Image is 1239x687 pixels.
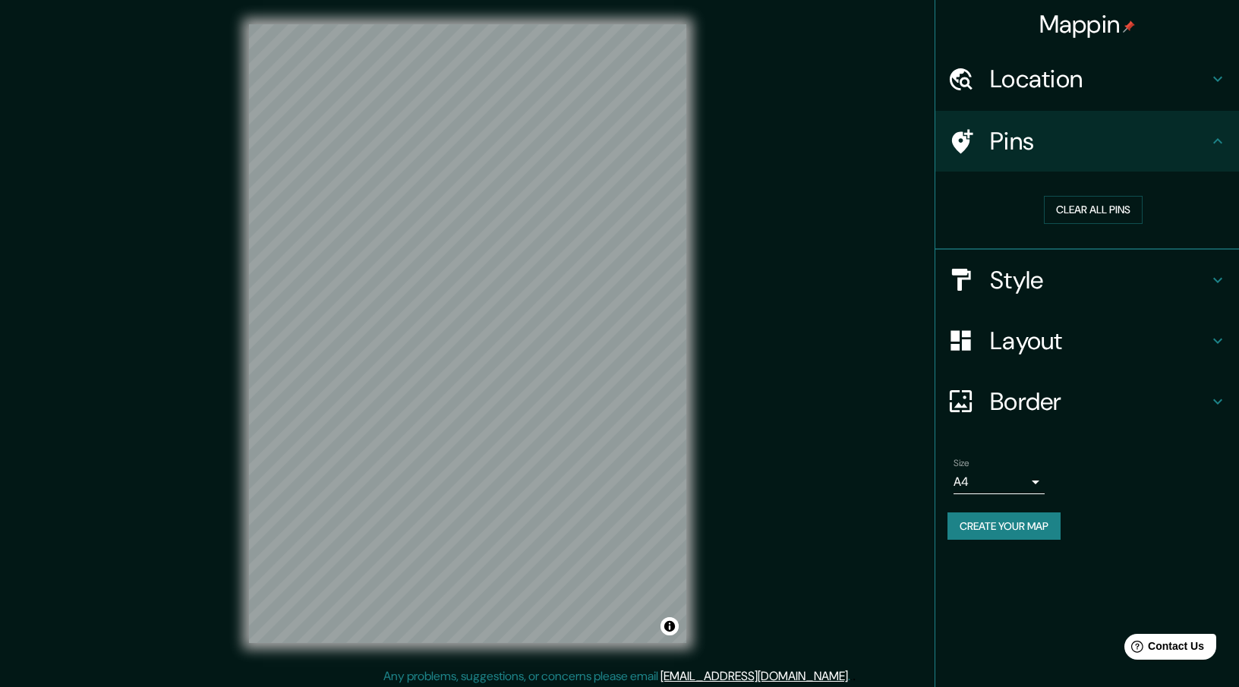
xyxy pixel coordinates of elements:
[1044,196,1143,224] button: Clear all pins
[990,126,1209,156] h4: Pins
[990,326,1209,356] h4: Layout
[947,512,1061,540] button: Create your map
[954,470,1045,494] div: A4
[853,667,856,685] div: .
[935,371,1239,432] div: Border
[1123,20,1135,33] img: pin-icon.png
[935,250,1239,310] div: Style
[850,667,853,685] div: .
[954,456,969,469] label: Size
[990,64,1209,94] h4: Location
[660,617,679,635] button: Toggle attribution
[1039,9,1136,39] h4: Mappin
[249,24,686,643] canvas: Map
[660,668,848,684] a: [EMAIL_ADDRESS][DOMAIN_NAME]
[990,265,1209,295] h4: Style
[935,49,1239,109] div: Location
[935,310,1239,371] div: Layout
[990,386,1209,417] h4: Border
[935,111,1239,172] div: Pins
[383,667,850,685] p: Any problems, suggestions, or concerns please email .
[1104,628,1222,670] iframe: Help widget launcher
